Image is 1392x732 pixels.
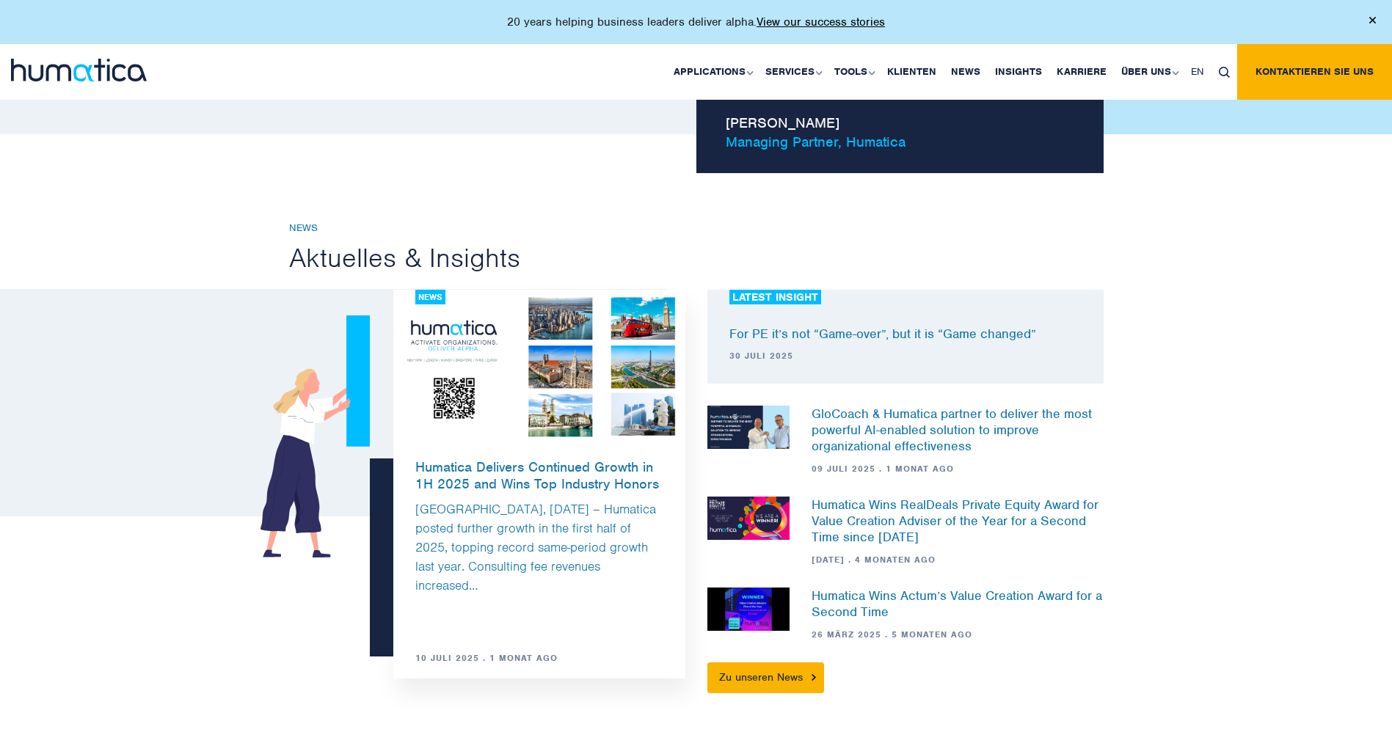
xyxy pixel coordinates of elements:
a: Kontaktieren Sie uns [1237,44,1392,100]
div: News [415,290,445,304]
img: blog1 [393,290,685,444]
a: View our success stories [757,15,885,29]
img: newsgirl [260,315,371,557]
a: Tools [827,44,880,100]
span: 09 Juli 2025 . 1 Monat ago [812,463,1104,475]
a: GloCoach & Humatica partner to deliver the most powerful AI-enabled solution to improve organizat... [812,406,1092,454]
a: Applications [666,44,758,100]
span: 26 März 2025 . 5 Monaten ago [812,629,1104,640]
img: News [707,406,790,449]
img: search_icon [1219,67,1230,78]
h6: News [289,222,1104,235]
a: News [944,44,988,100]
a: For PE it’s not “Game-over”, but it is “Game changed” [729,326,1036,342]
a: Zu unseren News [707,662,824,693]
span: 30 Juli 2025 [729,350,1060,362]
img: logo [11,59,147,81]
img: News [707,588,790,631]
a: Humatica Wins Actum’s Value Creation Award for a Second Time [812,588,1102,620]
a: [GEOGRAPHIC_DATA], [DATE] – Humatica posted further growth in the first half of 2025, topping rec... [415,501,656,593]
p: Managing Partner, Humatica [726,117,1082,151]
p: 20 years helping business leaders deliver alpha. [507,15,885,29]
img: arrowicon [812,674,816,681]
a: Humatica Wins RealDeals Private Equity Award for Value Creation Adviser of the Year for a Second ... [812,497,1098,545]
img: News [707,497,790,540]
span: [DATE] . 4 Monaten ago [812,554,1104,566]
span: [PERSON_NAME] [726,117,1082,129]
a: Karriere [1049,44,1114,100]
div: LATEST INSIGHT [729,290,821,304]
a: Insights [988,44,1049,100]
a: Über uns [1114,44,1184,100]
span: EN [1191,65,1204,78]
a: EN [1184,44,1211,100]
a: Services [758,44,827,100]
a: Humatica Delivers Continued Growth in 1H 2025 and Wins Top Industry Honors [393,444,685,492]
a: Klienten [880,44,944,100]
h2: Aktuelles & Insights [289,241,1104,275]
span: 10 Juli 2025 . 1 Monat ago [393,652,558,664]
